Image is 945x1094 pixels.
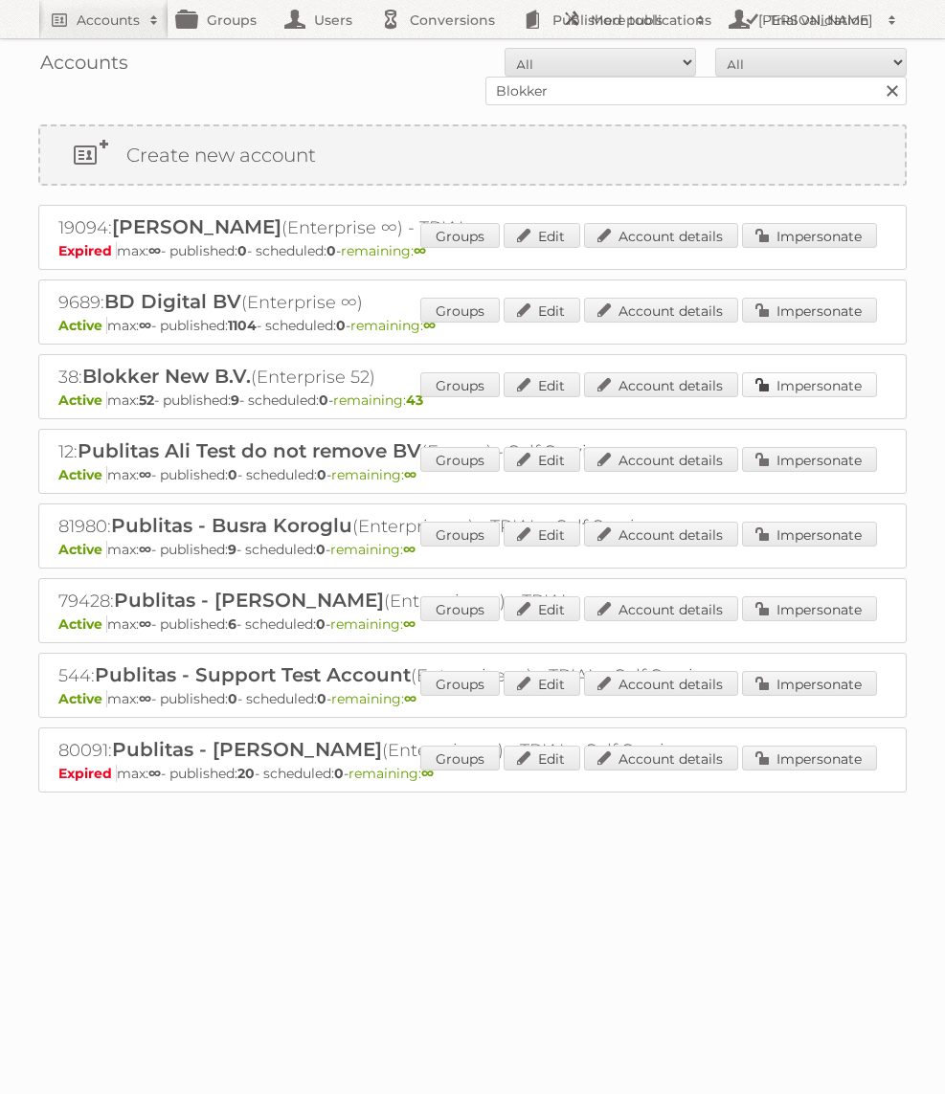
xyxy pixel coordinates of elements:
[228,541,236,558] strong: 9
[316,541,326,558] strong: 0
[58,765,117,782] span: Expired
[112,738,382,761] span: Publitas - [PERSON_NAME]
[742,596,877,621] a: Impersonate
[228,317,257,334] strong: 1104
[420,298,500,323] a: Groups
[58,242,117,259] span: Expired
[58,514,729,539] h2: 81980: (Enterprise ∞) - TRIAL - Self Service
[331,466,416,483] span: remaining:
[58,738,729,763] h2: 80091: (Enterprise ∞) - TRIAL - Self Service
[420,372,500,397] a: Groups
[404,466,416,483] strong: ∞
[58,317,107,334] span: Active
[584,447,738,472] a: Account details
[317,690,326,707] strong: 0
[78,439,421,462] span: Publitas Ali Test do not remove BV
[420,746,500,770] a: Groups
[754,11,878,30] h2: [PERSON_NAME]
[58,466,887,483] p: max: - published: - scheduled: -
[148,242,161,259] strong: ∞
[58,242,887,259] p: max: - published: - scheduled: -
[58,365,729,390] h2: 38: (Enterprise 52)
[584,298,738,323] a: Account details
[58,765,887,782] p: max: - published: - scheduled: -
[404,690,416,707] strong: ∞
[104,290,241,313] span: BD Digital BV
[58,663,729,688] h2: 544: (Enterprise ∞) - TRIAL - Self Service
[584,746,738,770] a: Account details
[231,391,239,409] strong: 9
[237,765,255,782] strong: 20
[341,242,426,259] span: remaining:
[58,615,107,633] span: Active
[148,765,161,782] strong: ∞
[420,522,500,547] a: Groups
[403,541,416,558] strong: ∞
[58,466,107,483] span: Active
[504,298,580,323] a: Edit
[742,372,877,397] a: Impersonate
[58,690,107,707] span: Active
[591,11,686,30] h2: More tools
[58,391,107,409] span: Active
[584,372,738,397] a: Account details
[319,391,328,409] strong: 0
[58,615,887,633] p: max: - published: - scheduled: -
[95,663,411,686] span: Publitas - Support Test Account
[58,215,729,240] h2: 19094: (Enterprise ∞) - TRIAL
[504,372,580,397] a: Edit
[406,391,423,409] strong: 43
[58,690,887,707] p: max: - published: - scheduled: -
[316,615,326,633] strong: 0
[349,765,434,782] span: remaining:
[504,223,580,248] a: Edit
[414,242,426,259] strong: ∞
[504,522,580,547] a: Edit
[420,447,500,472] a: Groups
[742,746,877,770] a: Impersonate
[742,447,877,472] a: Impersonate
[742,522,877,547] a: Impersonate
[58,541,887,558] p: max: - published: - scheduled: -
[584,671,738,696] a: Account details
[112,215,281,238] span: [PERSON_NAME]
[334,765,344,782] strong: 0
[350,317,436,334] span: remaining:
[420,671,500,696] a: Groups
[82,365,251,388] span: Blokker New B.V.
[139,466,151,483] strong: ∞
[58,317,887,334] p: max: - published: - scheduled: -
[584,522,738,547] a: Account details
[742,298,877,323] a: Impersonate
[504,746,580,770] a: Edit
[330,541,416,558] span: remaining:
[333,391,423,409] span: remaining:
[504,671,580,696] a: Edit
[139,391,154,409] strong: 52
[77,11,140,30] h2: Accounts
[58,439,729,464] h2: 12: (Free ∞) - Self Service
[584,596,738,621] a: Account details
[336,317,346,334] strong: 0
[228,690,237,707] strong: 0
[403,615,416,633] strong: ∞
[139,615,151,633] strong: ∞
[504,447,580,472] a: Edit
[58,290,729,315] h2: 9689: (Enterprise ∞)
[504,596,580,621] a: Edit
[139,541,151,558] strong: ∞
[330,615,416,633] span: remaining:
[584,223,738,248] a: Account details
[317,466,326,483] strong: 0
[228,615,236,633] strong: 6
[237,242,247,259] strong: 0
[58,391,887,409] p: max: - published: - scheduled: -
[326,242,336,259] strong: 0
[139,317,151,334] strong: ∞
[420,223,500,248] a: Groups
[111,514,352,537] span: Publitas - Busra Koroglu
[114,589,384,612] span: Publitas - [PERSON_NAME]
[40,126,905,184] a: Create new account
[228,466,237,483] strong: 0
[420,596,500,621] a: Groups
